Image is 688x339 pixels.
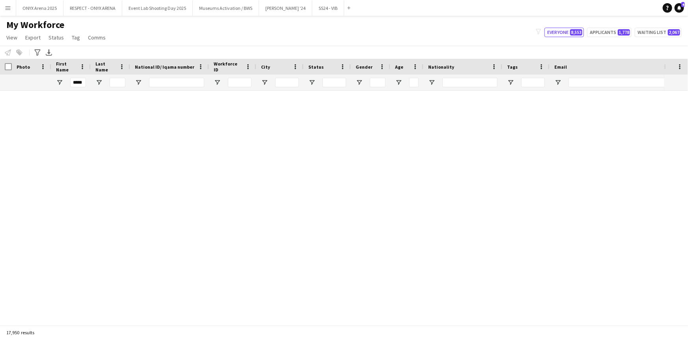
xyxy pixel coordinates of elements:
button: ONYX Arena 2025 [16,0,63,16]
input: Workforce ID Filter Input [228,78,252,87]
button: Open Filter Menu [507,79,514,86]
span: Gender [356,64,373,70]
a: Status [45,32,67,43]
button: Open Filter Menu [308,79,315,86]
button: Open Filter Menu [95,79,103,86]
input: Gender Filter Input [370,78,386,87]
a: Tag [69,32,83,43]
span: Status [308,64,324,70]
span: Comms [88,34,106,41]
span: 1,778 [618,29,630,36]
span: Workforce ID [214,61,242,73]
span: Status [48,34,64,41]
app-action-btn: Advanced filters [33,48,42,57]
input: First Name Filter Input [70,78,86,87]
button: RESPECT - ONYX ARENA [63,0,122,16]
span: View [6,34,17,41]
span: Photo [17,64,30,70]
button: Open Filter Menu [554,79,561,86]
input: National ID/ Iqama number Filter Input [149,78,204,87]
button: Open Filter Menu [356,79,363,86]
span: Export [25,34,41,41]
span: 8,553 [570,29,582,36]
span: 2,067 [668,29,680,36]
button: Open Filter Menu [135,79,142,86]
span: Tags [507,64,518,70]
button: Museums Activation / BWS [193,0,259,16]
span: City [261,64,270,70]
button: Open Filter Menu [56,79,63,86]
input: Last Name Filter Input [110,78,125,87]
a: Export [22,32,44,43]
span: Email [554,64,567,70]
button: Everyone8,553 [544,28,584,37]
app-action-btn: Export XLSX [44,48,54,57]
span: National ID/ Iqama number [135,64,194,70]
button: Open Filter Menu [395,79,402,86]
button: Event Lab Shooting Day 2025 [122,0,193,16]
span: Age [395,64,403,70]
button: SS24 - VIB [312,0,344,16]
span: Tag [72,34,80,41]
input: Tags Filter Input [521,78,545,87]
input: Status Filter Input [323,78,346,87]
button: Open Filter Menu [261,79,268,86]
input: Age Filter Input [409,78,419,87]
span: First Name [56,61,76,73]
a: Comms [85,32,109,43]
span: Nationality [428,64,454,70]
span: 4 [681,2,685,7]
a: 4 [675,3,684,13]
input: City Filter Input [275,78,299,87]
button: Waiting list2,067 [635,28,682,37]
span: Last Name [95,61,116,73]
button: Applicants1,778 [587,28,632,37]
a: View [3,32,21,43]
input: Nationality Filter Input [442,78,498,87]
span: My Workforce [6,19,64,31]
button: Open Filter Menu [428,79,435,86]
button: Open Filter Menu [214,79,221,86]
button: [PERSON_NAME] '24 [259,0,312,16]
